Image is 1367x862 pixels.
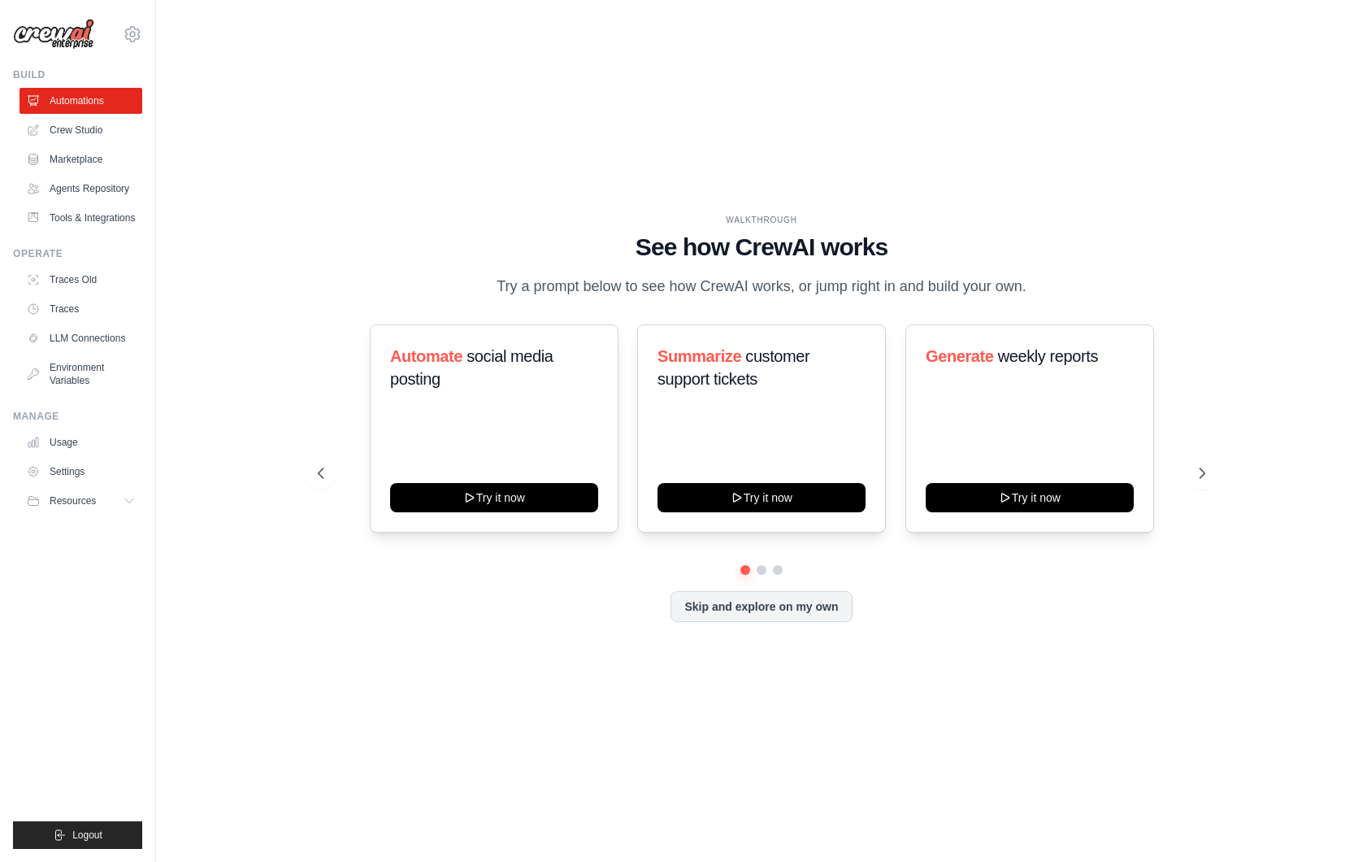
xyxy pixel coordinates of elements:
span: Logout [72,829,102,842]
div: Manage [13,410,142,423]
span: Generate [926,347,994,365]
a: Agents Repository [20,176,142,202]
div: WALKTHROUGH [318,214,1206,226]
span: Summarize [657,347,741,365]
a: Traces Old [20,267,142,293]
div: Build [13,68,142,81]
button: Skip and explore on my own [670,591,852,622]
div: Operate [13,247,142,260]
button: Logout [13,821,142,849]
a: Usage [20,429,142,455]
button: Try it now [390,483,598,512]
button: Try it now [657,483,866,512]
a: Environment Variables [20,355,142,394]
a: Crew Studio [20,117,142,143]
a: Automations [20,88,142,114]
a: LLM Connections [20,325,142,351]
span: social media posting [390,347,553,388]
button: Resources [20,488,142,514]
h1: See how CrewAI works [318,233,1206,262]
button: Try it now [926,483,1134,512]
span: Automate [390,347,462,365]
a: Marketplace [20,146,142,172]
a: Traces [20,296,142,322]
a: Settings [20,459,142,485]
span: Resources [50,494,96,507]
a: Tools & Integrations [20,205,142,231]
img: Logo [13,19,94,50]
p: Try a prompt below to see how CrewAI works, or jump right in and build your own. [488,275,1035,298]
span: weekly reports [997,347,1097,365]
